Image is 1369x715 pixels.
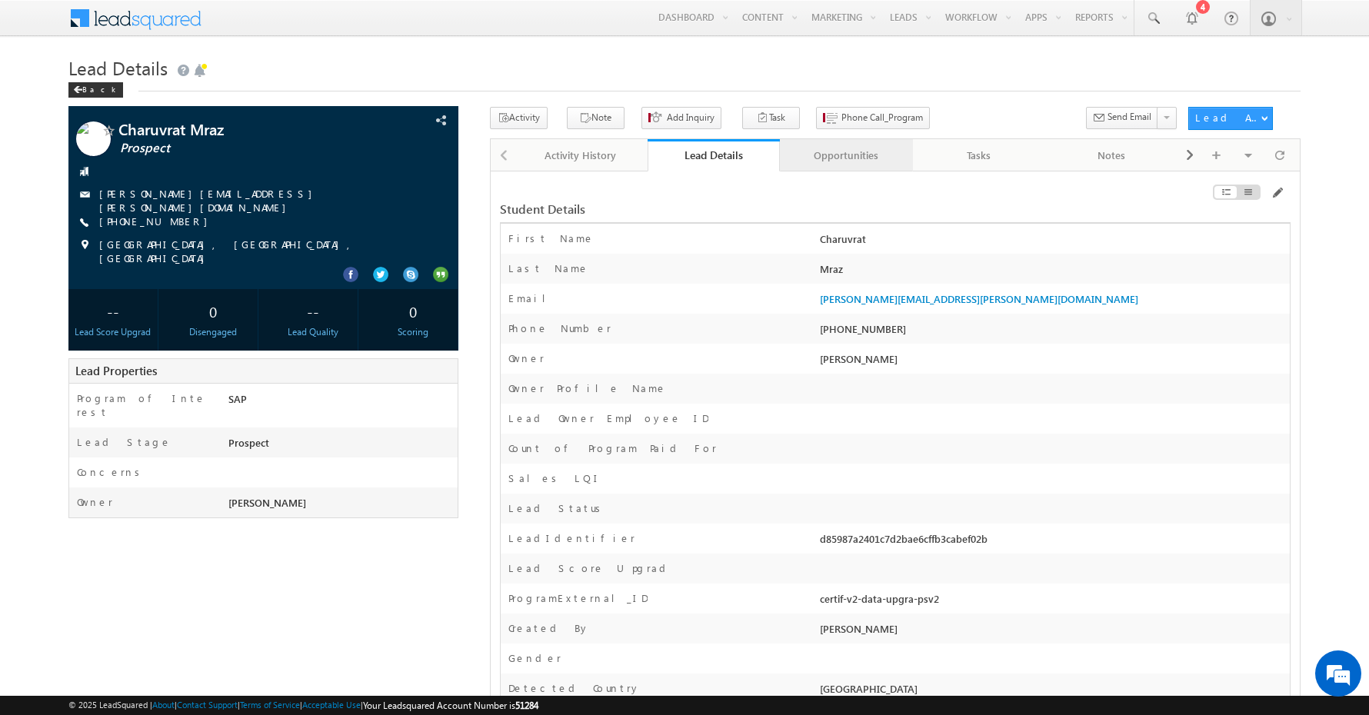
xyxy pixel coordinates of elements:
div: Lead Details [659,148,769,162]
label: Owner [77,495,113,509]
label: Detected Country [508,681,641,695]
a: [PERSON_NAME][EMAIL_ADDRESS][PERSON_NAME][DOMAIN_NAME] [820,292,1138,305]
div: d85987a2401c7d2bae6cffb3cabef02b [816,531,1290,553]
div: 0 [172,297,254,325]
button: Task [742,107,800,129]
span: Send Email [1108,110,1151,124]
a: Tasks [913,139,1046,171]
label: Concerns [77,465,145,479]
span: Prospect [120,141,363,156]
div: Mraz [816,261,1290,283]
label: Owner Profile Name [508,381,667,395]
span: Lead Properties [75,363,157,378]
label: Created By [508,621,590,635]
div: Tasks [925,146,1032,165]
div: [PERSON_NAME] [816,621,1290,643]
div: Disengaged [172,325,254,339]
div: Lead Score Upgrad [72,325,154,339]
label: Owner [508,351,545,365]
button: Add Inquiry [641,107,721,129]
a: About [152,700,175,710]
label: ProgramExternal_ID [508,591,648,605]
label: Program of Interest [77,391,210,419]
a: Lead Details [648,139,781,171]
div: Back [68,82,123,98]
button: Send Email [1086,107,1158,129]
div: 0 [372,297,454,325]
div: Lead Actions [1195,111,1261,125]
label: Last Name [508,261,589,275]
label: Email [508,291,558,305]
div: SAP [225,391,458,413]
a: [PERSON_NAME][EMAIL_ADDRESS][PERSON_NAME][DOMAIN_NAME] [99,187,320,214]
span: [PERSON_NAME] [228,496,306,509]
span: Phone Call_Program [841,111,923,125]
span: [GEOGRAPHIC_DATA], [GEOGRAPHIC_DATA], [GEOGRAPHIC_DATA] [99,238,418,265]
label: First Name [508,231,595,245]
div: [PHONE_NUMBER] [816,321,1290,343]
span: 51284 [515,700,538,711]
label: LeadIdentifier [508,531,635,545]
img: Profile photo [76,121,111,161]
span: Add Inquiry [667,111,714,125]
label: Gender [508,651,561,665]
button: Phone Call_Program [816,107,930,129]
span: Lead Details [68,55,168,80]
a: Opportunities [780,139,913,171]
div: Opportunities [792,146,899,165]
label: Lead Score Upgrad [508,561,671,575]
div: certif-v2-data-upgra-psv2 [816,591,1290,613]
a: Activity History [515,139,648,171]
span: Charuvrat Mraz [118,121,361,137]
div: Notes [1058,146,1165,165]
div: Activity History [527,146,634,165]
span: Your Leadsquared Account Number is [363,700,538,711]
div: [GEOGRAPHIC_DATA] [816,681,1290,703]
div: Prospect [225,435,458,457]
div: Lead Quality [272,325,354,339]
button: Activity [490,107,548,129]
div: -- [272,297,354,325]
span: [PHONE_NUMBER] [99,214,215,230]
a: Notes [1046,139,1179,171]
div: -- [72,297,154,325]
button: Note [567,107,625,129]
a: Acceptable Use [302,700,361,710]
div: Student Details [500,202,1021,216]
span: © 2025 LeadSquared | | | | | [68,698,538,713]
label: Count of Program Paid For [508,441,717,455]
a: Terms of Service [240,700,300,710]
a: Back [68,81,131,95]
label: Sales LQI [508,471,602,485]
a: Contact Support [177,700,238,710]
div: Charuvrat [816,231,1290,253]
span: [PERSON_NAME] [820,352,898,365]
button: Lead Actions [1188,107,1273,130]
label: Lead Owner Employee ID [508,411,708,425]
div: Scoring [372,325,454,339]
label: Phone Number [508,321,611,335]
label: Lead Stage [77,435,172,449]
label: Lead Status [508,501,606,515]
